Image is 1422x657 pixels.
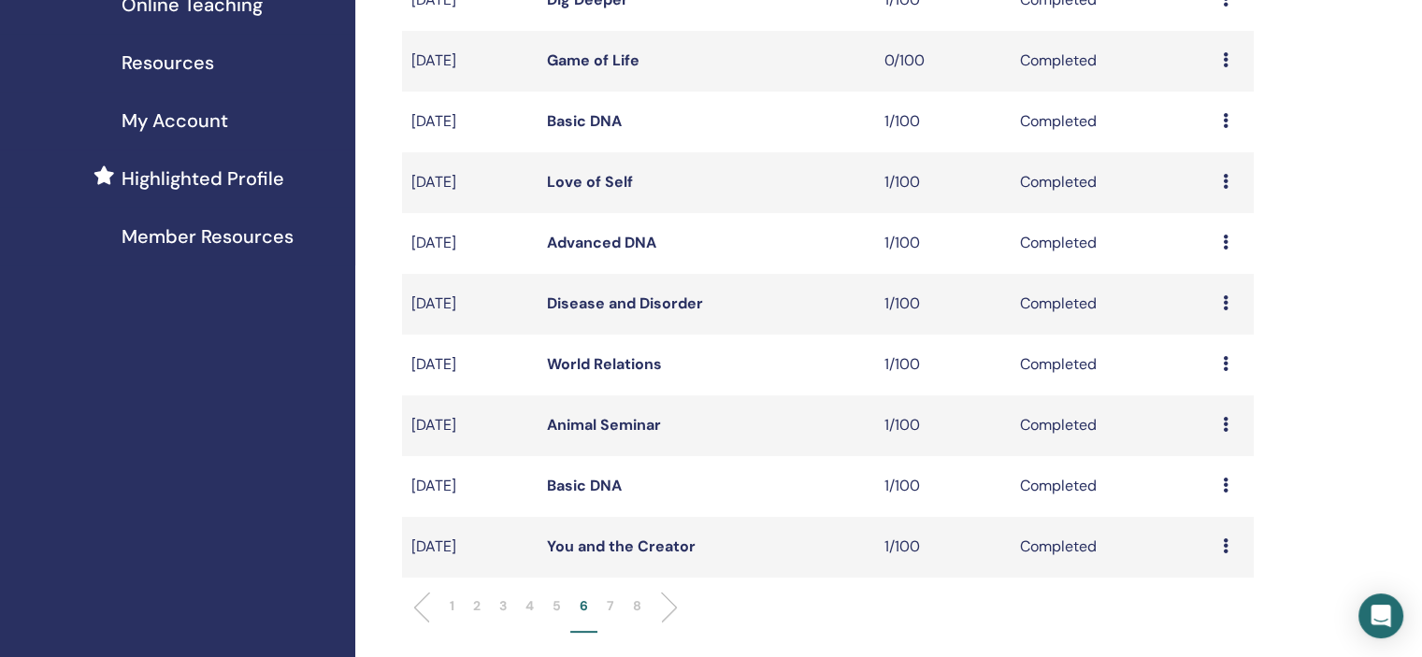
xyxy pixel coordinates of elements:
[547,536,696,556] a: You and the Creator
[1011,152,1214,213] td: Completed
[547,354,662,374] a: World Relations
[553,596,561,616] p: 5
[1011,274,1214,335] td: Completed
[547,415,661,435] a: Animal Seminar
[402,92,538,152] td: [DATE]
[1011,213,1214,274] td: Completed
[547,172,633,192] a: Love of Self
[1011,395,1214,456] td: Completed
[1011,92,1214,152] td: Completed
[875,517,1011,578] td: 1/100
[875,31,1011,92] td: 0/100
[122,222,294,250] span: Member Resources
[875,456,1011,517] td: 1/100
[450,596,454,616] p: 1
[1011,31,1214,92] td: Completed
[547,111,622,131] a: Basic DNA
[402,456,538,517] td: [DATE]
[402,31,538,92] td: [DATE]
[402,517,538,578] td: [DATE]
[122,107,228,135] span: My Account
[875,92,1011,152] td: 1/100
[875,335,1011,395] td: 1/100
[547,476,622,495] a: Basic DNA
[402,152,538,213] td: [DATE]
[547,293,703,313] a: Disease and Disorder
[547,50,639,70] a: Game of Life
[1358,593,1403,638] div: Open Intercom Messenger
[525,596,534,616] p: 4
[402,213,538,274] td: [DATE]
[122,49,214,77] span: Resources
[607,596,614,616] p: 7
[547,233,656,252] a: Advanced DNA
[1011,335,1214,395] td: Completed
[875,152,1011,213] td: 1/100
[499,596,507,616] p: 3
[633,596,641,616] p: 8
[1011,517,1214,578] td: Completed
[402,274,538,335] td: [DATE]
[402,395,538,456] td: [DATE]
[402,335,538,395] td: [DATE]
[580,596,588,616] p: 6
[875,395,1011,456] td: 1/100
[1011,456,1214,517] td: Completed
[473,596,481,616] p: 2
[875,213,1011,274] td: 1/100
[875,274,1011,335] td: 1/100
[122,164,284,193] span: Highlighted Profile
